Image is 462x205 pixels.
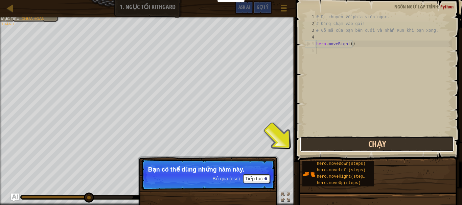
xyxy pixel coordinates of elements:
[212,176,240,181] span: Bỏ qua (esc)
[148,166,268,173] p: Bạn có thể dùng những hàm này.
[438,3,440,10] span: :
[317,174,368,179] span: hero.moveRight(steps)
[257,4,269,10] span: Gợi ý
[305,14,316,20] div: 1
[305,20,316,27] div: 2
[305,27,316,34] div: 3
[317,161,366,166] span: hero.moveDown(steps)
[305,41,316,47] div: 5
[305,34,316,41] div: 4
[11,194,19,202] button: Ask AI
[305,47,316,54] div: 6
[243,174,270,183] button: Tiếp tục
[394,3,438,10] span: Ngôn ngữ lập trình
[440,3,454,10] span: Python
[300,136,454,152] button: Chạy
[302,168,315,181] img: portrait.png
[238,4,250,10] span: Ask AI
[317,181,361,185] span: hero.moveUp(steps)
[235,1,253,14] button: Ask AI
[317,168,366,173] span: hero.moveLeft(steps)
[275,1,292,17] button: Hiện game menu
